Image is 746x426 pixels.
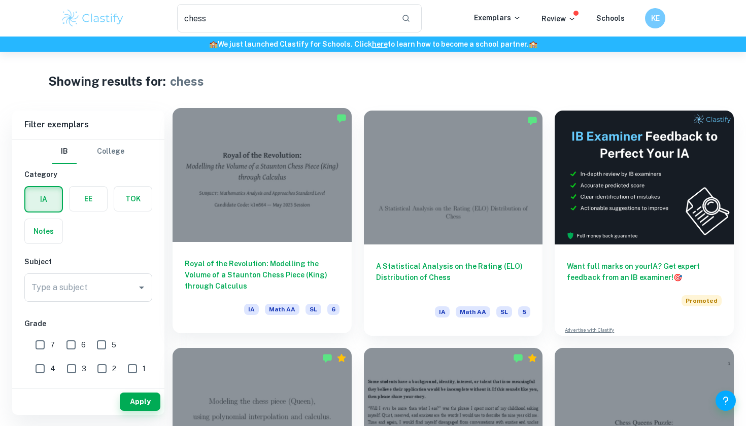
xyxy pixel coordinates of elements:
[12,111,164,139] h6: Filter exemplars
[173,111,352,336] a: Royal of the Revolution: Modelling the Volume of a Staunton Chess Piece (King) through CalculusIA...
[97,139,124,164] button: College
[372,40,388,48] a: here
[541,13,576,24] p: Review
[2,39,744,50] h6: We just launched Clastify for Schools. Click to learn how to become a school partner.
[650,13,661,24] h6: KE
[529,40,537,48] span: 🏫
[673,273,682,281] span: 🎯
[513,353,523,363] img: Marked
[322,353,332,363] img: Marked
[24,256,152,267] h6: Subject
[114,187,152,211] button: TOK
[435,306,450,317] span: IA
[170,72,204,90] h1: chess
[716,390,736,411] button: Help and Feedback
[209,40,218,48] span: 🏫
[376,261,531,294] h6: A Statistical Analysis on the Rating (ELO) Distribution of Chess
[565,327,614,334] a: Advertise with Clastify
[177,4,393,32] input: Search for any exemplars...
[265,304,299,315] span: Math AA
[185,258,340,292] h6: Royal of the Revolution: Modelling the Volume of a Staunton Chess Piece (King) through Calculus
[527,116,537,126] img: Marked
[518,306,530,317] span: 5
[48,72,166,90] h1: Showing results for:
[50,339,55,350] span: 7
[567,261,722,283] h6: Want full marks on your IA ? Get expert feedback from an IB examiner!
[134,280,149,295] button: Open
[306,304,321,315] span: SL
[81,339,86,350] span: 6
[143,363,146,374] span: 1
[244,304,259,315] span: IA
[555,111,734,336] a: Want full marks on yourIA? Get expert feedback from an IB examiner!PromotedAdvertise with Clastify
[474,12,521,23] p: Exemplars
[645,8,665,28] button: KE
[336,113,347,123] img: Marked
[52,139,77,164] button: IB
[24,169,152,180] h6: Category
[364,111,543,336] a: A Statistical Analysis on the Rating (ELO) Distribution of ChessIAMath AASL5
[555,111,734,244] img: Thumbnail
[596,14,625,22] a: Schools
[25,187,62,211] button: IA
[112,339,116,350] span: 5
[120,393,160,411] button: Apply
[50,363,55,374] span: 4
[25,219,62,243] button: Notes
[682,295,722,306] span: Promoted
[527,353,537,363] div: Premium
[336,353,347,363] div: Premium
[52,139,124,164] div: Filter type choice
[112,363,116,374] span: 2
[60,8,125,28] img: Clastify logo
[496,306,512,317] span: SL
[327,304,340,315] span: 6
[70,187,107,211] button: EE
[82,363,86,374] span: 3
[456,306,490,317] span: Math AA
[24,318,152,329] h6: Grade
